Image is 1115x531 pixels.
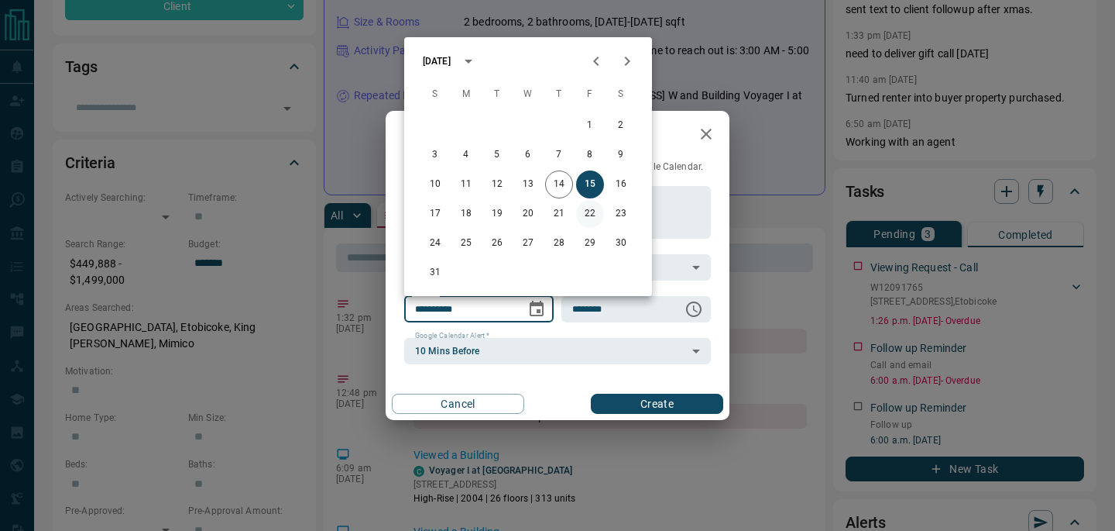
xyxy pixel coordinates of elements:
[455,48,482,74] button: calendar view is open, switch to year view
[545,229,573,257] button: 28
[607,229,635,257] button: 30
[415,289,434,299] label: Date
[576,79,604,110] span: Friday
[386,111,489,160] h2: New Task
[421,79,449,110] span: Sunday
[404,338,711,364] div: 10 Mins Before
[607,200,635,228] button: 23
[607,171,635,198] button: 16
[607,79,635,110] span: Saturday
[545,141,573,169] button: 7
[607,112,635,140] button: 2
[545,79,573,110] span: Thursday
[452,200,480,228] button: 18
[483,229,511,257] button: 26
[591,394,723,414] button: Create
[423,54,451,68] div: [DATE]
[514,141,542,169] button: 6
[576,229,604,257] button: 29
[392,394,524,414] button: Cancel
[514,229,542,257] button: 27
[581,46,612,77] button: Previous month
[607,141,635,169] button: 9
[521,294,552,325] button: Choose date, selected date is Aug 15, 2025
[545,171,573,198] button: 14
[572,289,592,299] label: Time
[576,141,604,169] button: 8
[421,259,449,287] button: 31
[576,112,604,140] button: 1
[514,171,542,198] button: 13
[576,171,604,198] button: 15
[678,294,709,325] button: Choose time, selected time is 6:00 AM
[415,331,489,341] label: Google Calendar Alert
[483,200,511,228] button: 19
[421,229,449,257] button: 24
[483,79,511,110] span: Tuesday
[421,171,449,198] button: 10
[421,141,449,169] button: 3
[452,141,480,169] button: 4
[545,200,573,228] button: 21
[421,200,449,228] button: 17
[452,171,480,198] button: 11
[576,200,604,228] button: 22
[483,141,511,169] button: 5
[452,229,480,257] button: 25
[612,46,643,77] button: Next month
[514,79,542,110] span: Wednesday
[514,200,542,228] button: 20
[452,79,480,110] span: Monday
[483,171,511,198] button: 12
